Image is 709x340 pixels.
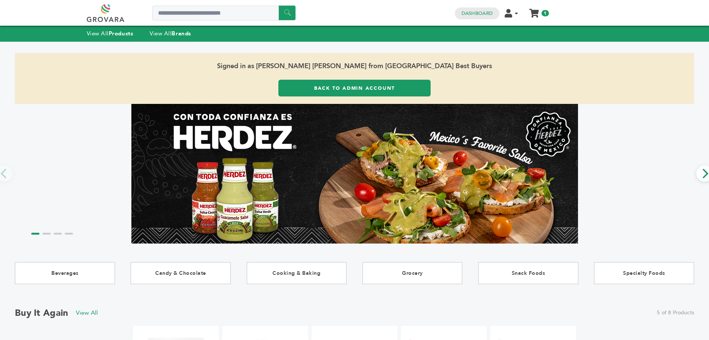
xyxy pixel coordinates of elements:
[65,233,73,235] li: Page dot 4
[594,262,694,284] a: Specialty Foods
[542,10,549,16] span: 1
[462,10,493,17] a: Dashboard
[278,80,431,96] a: Back to Admin Account
[172,30,191,37] strong: Brands
[131,262,231,284] a: Candy & Chocolate
[42,233,51,235] li: Page dot 2
[15,262,115,284] a: Beverages
[150,30,191,37] a: View AllBrands
[87,30,134,37] a: View AllProducts
[530,7,538,15] a: My Cart
[478,262,578,284] a: Snack Foods
[54,233,62,235] li: Page dot 3
[31,233,39,235] li: Page dot 1
[247,262,347,284] a: Cooking & Baking
[363,262,463,284] a: Grocery
[76,309,98,317] a: View All
[152,6,296,20] input: Search a product or brand...
[15,53,694,80] span: Signed in as [PERSON_NAME] [PERSON_NAME] from [GEOGRAPHIC_DATA] Best Buyers
[15,307,68,319] h2: Buy it Again
[109,30,133,37] strong: Products
[657,309,694,317] span: 5 of 8 Products
[131,104,578,244] img: Marketplace Top Banner 1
